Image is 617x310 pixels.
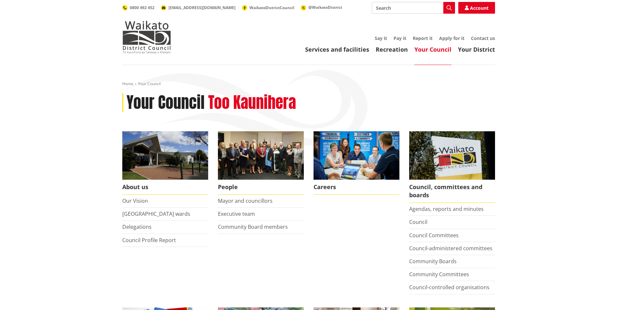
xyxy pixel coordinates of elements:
[161,5,235,10] a: [EMAIL_ADDRESS][DOMAIN_NAME]
[208,93,296,112] h2: Too Kaunihera
[409,271,469,278] a: Community Committees
[458,45,495,53] a: Your District
[122,5,154,10] a: 0800 492 452
[409,245,492,252] a: Council-administered committees
[439,35,464,41] a: Apply for it
[314,131,399,180] img: Office staff in meeting - Career page
[409,180,495,203] span: Council, committees and boards
[218,197,273,204] a: Mayor and councillors
[409,131,495,203] a: Waikato-District-Council-sign Council, committees and boards
[458,2,495,14] a: Account
[394,35,406,41] a: Pay it
[242,5,294,10] a: WaikatoDistrictCouncil
[375,35,387,41] a: Say it
[122,197,148,204] a: Our Vision
[249,5,294,10] span: WaikatoDistrictCouncil
[409,232,459,239] a: Council Committees
[130,5,154,10] span: 0800 492 452
[409,131,495,180] img: Waikato-District-Council-sign
[122,21,171,53] img: Waikato District Council - Te Kaunihera aa Takiwaa o Waikato
[305,45,369,53] a: Services and facilities
[471,35,495,41] a: Contact us
[218,131,304,195] a: 2022 Council People
[122,131,208,195] a: WDC Building 0015 About us
[413,35,433,41] a: Report it
[218,223,288,230] a: Community Board members
[218,131,304,180] img: 2022 Council
[314,180,399,195] span: Careers
[308,5,342,10] span: @WaikatoDistrict
[301,5,342,10] a: @WaikatoDistrict
[122,223,152,230] a: Delegations
[409,258,457,265] a: Community Boards
[372,2,455,14] input: Search input
[122,237,176,244] a: Council Profile Report
[376,45,408,53] a: Recreation
[138,81,161,86] span: Your Council
[122,81,133,86] a: Home
[409,218,427,226] a: Council
[218,180,304,195] span: People
[409,284,490,291] a: Council-controlled organisations
[409,205,484,213] a: Agendas, reports and minutes
[122,131,208,180] img: WDC Building 0015
[168,5,235,10] span: [EMAIL_ADDRESS][DOMAIN_NAME]
[127,93,205,112] h1: Your Council
[122,180,208,195] span: About us
[414,45,451,53] a: Your Council
[122,81,495,87] nav: breadcrumb
[122,210,190,217] a: [GEOGRAPHIC_DATA] wards
[314,131,399,195] a: Careers
[218,210,255,217] a: Executive team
